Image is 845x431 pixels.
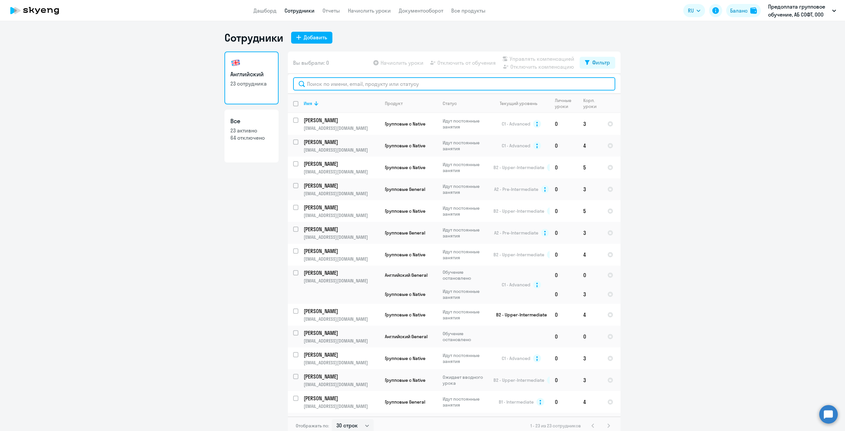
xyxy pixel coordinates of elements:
[385,186,425,192] span: Групповые General
[443,227,488,239] p: Идут постоянные занятия
[578,391,602,413] td: 4
[348,7,391,14] a: Начислить уроки
[304,169,379,175] p: [EMAIL_ADDRESS][DOMAIN_NAME]
[578,326,602,347] td: 0
[304,329,379,337] a: [PERSON_NAME]
[304,373,379,380] a: [PERSON_NAME]
[385,312,425,318] span: Групповые с Native
[296,423,329,429] span: Отображать по:
[304,307,379,315] a: [PERSON_NAME]
[550,304,578,326] td: 0
[530,423,581,429] span: 1 - 23 из 23 сотрудников
[304,338,379,344] p: [EMAIL_ADDRESS][DOMAIN_NAME]
[578,222,602,244] td: 3
[443,162,488,173] p: Идут постоянные занятия
[230,57,241,68] img: english
[550,157,578,178] td: 0
[385,208,425,214] span: Групповые с Native
[224,110,279,162] a: Все23 активно64 отключено
[304,147,379,153] p: [EMAIL_ADDRESS][DOMAIN_NAME]
[550,113,578,135] td: 0
[304,351,379,358] a: [PERSON_NAME]
[304,316,379,322] p: [EMAIL_ADDRESS][DOMAIN_NAME]
[399,7,443,14] a: Документооборот
[304,329,378,337] p: [PERSON_NAME]
[493,252,544,258] span: B2 - Upper-Intermediate
[304,351,378,358] p: [PERSON_NAME]
[499,399,534,405] span: B1 - Intermediate
[550,200,578,222] td: 0
[555,97,578,109] div: Личные уроки
[322,7,340,14] a: Отчеты
[385,272,427,278] span: Английский General
[443,396,488,408] p: Идут постоянные занятия
[502,355,530,361] span: C1 - Advanced
[253,7,277,14] a: Дашборд
[304,247,378,255] p: [PERSON_NAME]
[578,285,602,304] td: 3
[385,399,425,405] span: Групповые General
[304,307,378,315] p: [PERSON_NAME]
[304,278,379,284] p: [EMAIL_ADDRESS][DOMAIN_NAME]
[578,135,602,157] td: 4
[768,3,829,18] p: Предоплата групповое обучение, АБ СОФТ, ООО
[304,160,379,167] a: [PERSON_NAME]
[443,269,488,281] p: Обучение остановлено
[443,309,488,321] p: Идут постоянные занятия
[304,395,378,402] p: [PERSON_NAME]
[578,113,602,135] td: 3
[502,282,530,288] span: C1 - Advanced
[550,347,578,369] td: 0
[683,4,705,17] button: RU
[304,117,379,124] a: [PERSON_NAME]
[385,355,425,361] span: Групповые с Native
[550,135,578,157] td: 0
[224,52,279,104] a: Английский23 сотрудника
[578,347,602,369] td: 3
[494,230,538,236] span: A2 - Pre-Intermediate
[578,244,602,266] td: 4
[578,369,602,391] td: 3
[293,77,615,90] input: Поиск по имени, email, продукту или статусу
[304,138,378,146] p: [PERSON_NAME]
[304,117,378,124] p: [PERSON_NAME]
[443,140,488,152] p: Идут постоянные занятия
[726,4,761,17] button: Балансbalance
[230,127,273,134] p: 23 активно
[493,377,544,383] span: B2 - Upper-Intermediate
[443,288,488,300] p: Идут постоянные занятия
[592,58,610,66] div: Фильтр
[385,252,425,258] span: Групповые с Native
[304,403,379,409] p: [EMAIL_ADDRESS][DOMAIN_NAME]
[578,266,602,285] td: 0
[493,100,549,106] div: Текущий уровень
[550,222,578,244] td: 0
[488,304,550,326] td: B2 - Upper-Intermediate
[451,7,486,14] a: Все продукты
[230,80,273,87] p: 23 сотрудника
[304,125,379,131] p: [EMAIL_ADDRESS][DOMAIN_NAME]
[230,70,273,79] h3: Английский
[730,7,748,15] div: Баланс
[304,138,379,146] a: [PERSON_NAME]
[750,7,757,14] img: balance
[304,160,378,167] p: [PERSON_NAME]
[293,59,329,67] span: Вы выбрали: 0
[550,266,578,285] td: 0
[385,334,427,340] span: Английский General
[385,143,425,149] span: Групповые с Native
[550,369,578,391] td: 0
[304,381,379,387] p: [EMAIL_ADDRESS][DOMAIN_NAME]
[583,97,602,109] div: Корп. уроки
[493,208,544,214] span: B2 - Upper-Intermediate
[443,374,488,386] p: Ожидает вводного урока
[502,143,530,149] span: C1 - Advanced
[230,134,273,141] p: 64 отключено
[443,352,488,364] p: Идут постоянные занятия
[304,360,379,366] p: [EMAIL_ADDRESS][DOMAIN_NAME]
[443,118,488,130] p: Идут постоянные занятия
[304,100,379,106] div: Имя
[304,256,379,262] p: [EMAIL_ADDRESS][DOMAIN_NAME]
[304,182,378,189] p: [PERSON_NAME]
[443,183,488,195] p: Идут постоянные занятия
